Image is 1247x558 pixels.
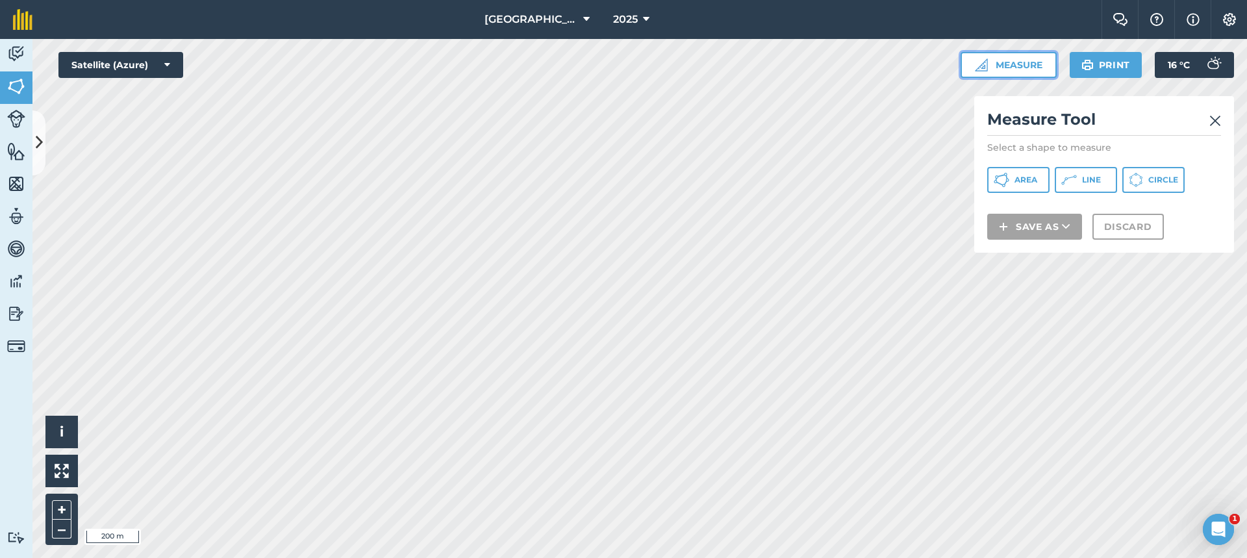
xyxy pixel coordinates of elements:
[7,77,25,96] img: svg+xml;base64,PHN2ZyB4bWxucz0iaHR0cDovL3d3dy53My5vcmcvMjAwMC9zdmciIHdpZHRoPSI1NiIgaGVpZ2h0PSI2MC...
[55,464,69,478] img: Four arrows, one pointing top left, one top right, one bottom right and the last bottom left
[987,109,1221,136] h2: Measure Tool
[7,142,25,161] img: svg+xml;base64,PHN2ZyB4bWxucz0iaHR0cDovL3d3dy53My5vcmcvMjAwMC9zdmciIHdpZHRoPSI1NiIgaGVpZ2h0PSI2MC...
[1200,52,1226,78] img: svg+xml;base64,PD94bWwgdmVyc2lvbj0iMS4wIiBlbmNvZGluZz0idXRmLTgiPz4KPCEtLSBHZW5lcmF0b3I6IEFkb2JlIE...
[60,424,64,440] span: i
[1055,167,1117,193] button: Line
[1203,514,1234,545] iframe: Intercom live chat
[1222,13,1237,26] img: A cog icon
[1014,175,1037,185] span: Area
[1168,52,1190,78] span: 16 ° C
[987,167,1050,193] button: Area
[7,207,25,226] img: svg+xml;base64,PD94bWwgdmVyc2lvbj0iMS4wIiBlbmNvZGluZz0idXRmLTgiPz4KPCEtLSBHZW5lcmF0b3I6IEFkb2JlIE...
[52,500,71,520] button: +
[987,141,1221,154] p: Select a shape to measure
[7,44,25,64] img: svg+xml;base64,PD94bWwgdmVyc2lvbj0iMS4wIiBlbmNvZGluZz0idXRmLTgiPz4KPCEtLSBHZW5lcmF0b3I6IEFkb2JlIE...
[1113,13,1128,26] img: Two speech bubbles overlapping with the left bubble in the forefront
[13,9,32,30] img: fieldmargin Logo
[1187,12,1200,27] img: svg+xml;base64,PHN2ZyB4bWxucz0iaHR0cDovL3d3dy53My5vcmcvMjAwMC9zdmciIHdpZHRoPSIxNyIgaGVpZ2h0PSIxNy...
[7,337,25,355] img: svg+xml;base64,PD94bWwgdmVyc2lvbj0iMS4wIiBlbmNvZGluZz0idXRmLTgiPz4KPCEtLSBHZW5lcmF0b3I6IEFkb2JlIE...
[1148,175,1178,185] span: Circle
[1209,113,1221,129] img: svg+xml;base64,PHN2ZyB4bWxucz0iaHR0cDovL3d3dy53My5vcmcvMjAwMC9zdmciIHdpZHRoPSIyMiIgaGVpZ2h0PSIzMC...
[1082,175,1101,185] span: Line
[1155,52,1234,78] button: 16 °C
[7,239,25,259] img: svg+xml;base64,PD94bWwgdmVyc2lvbj0iMS4wIiBlbmNvZGluZz0idXRmLTgiPz4KPCEtLSBHZW5lcmF0b3I6IEFkb2JlIE...
[999,219,1008,235] img: svg+xml;base64,PHN2ZyB4bWxucz0iaHR0cDovL3d3dy53My5vcmcvMjAwMC9zdmciIHdpZHRoPSIxNCIgaGVpZ2h0PSIyNC...
[7,174,25,194] img: svg+xml;base64,PHN2ZyB4bWxucz0iaHR0cDovL3d3dy53My5vcmcvMjAwMC9zdmciIHdpZHRoPSI1NiIgaGVpZ2h0PSI2MC...
[1070,52,1142,78] button: Print
[58,52,183,78] button: Satellite (Azure)
[52,520,71,539] button: –
[961,52,1057,78] button: Measure
[7,304,25,323] img: svg+xml;base64,PD94bWwgdmVyc2lvbj0iMS4wIiBlbmNvZGluZz0idXRmLTgiPz4KPCEtLSBHZW5lcmF0b3I6IEFkb2JlIE...
[1092,214,1164,240] button: Discard
[485,12,578,27] span: [GEOGRAPHIC_DATA]
[7,110,25,128] img: svg+xml;base64,PD94bWwgdmVyc2lvbj0iMS4wIiBlbmNvZGluZz0idXRmLTgiPz4KPCEtLSBHZW5lcmF0b3I6IEFkb2JlIE...
[1122,167,1185,193] button: Circle
[7,272,25,291] img: svg+xml;base64,PD94bWwgdmVyc2lvbj0iMS4wIiBlbmNvZGluZz0idXRmLTgiPz4KPCEtLSBHZW5lcmF0b3I6IEFkb2JlIE...
[7,531,25,544] img: svg+xml;base64,PD94bWwgdmVyc2lvbj0iMS4wIiBlbmNvZGluZz0idXRmLTgiPz4KPCEtLSBHZW5lcmF0b3I6IEFkb2JlIE...
[613,12,638,27] span: 2025
[45,416,78,448] button: i
[987,214,1082,240] button: Save as
[1229,514,1240,524] span: 1
[1149,13,1165,26] img: A question mark icon
[1081,57,1094,73] img: svg+xml;base64,PHN2ZyB4bWxucz0iaHR0cDovL3d3dy53My5vcmcvMjAwMC9zdmciIHdpZHRoPSIxOSIgaGVpZ2h0PSIyNC...
[975,58,988,71] img: Ruler icon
